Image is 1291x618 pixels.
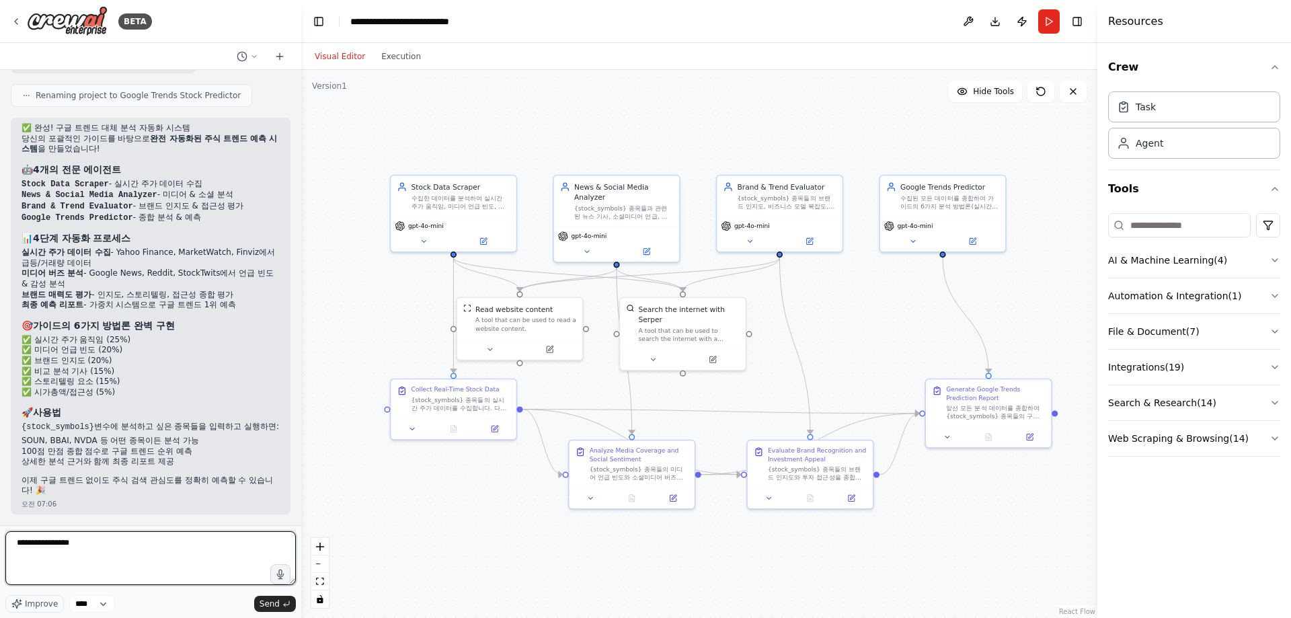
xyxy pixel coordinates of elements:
div: Search the internet with Serper [639,304,740,324]
div: {stock_symbols} 종목들의 브랜드 인지도, 비즈니스 모델 복잡도, 스토리텔링 요소, 시가총액/접근성을 분석합니다. 일반 대중이 이해하기 쉬운 비즈니스인지, 흥미로운... [738,194,836,210]
g: Edge from 214a26d9-73bc-4816-ae3d-2b2ff4c47a5a to 2906e67c-09b1-4823-be21-509eb17c0125 [611,268,637,434]
strong: 미디어 버즈 분석 [22,268,83,278]
g: Edge from 34d18aa1-f8d8-4c2c-ae93-fabfadc1e107 to 02b87e55-8699-49ed-93ed-c62630530e32 [448,258,525,291]
h3: 🎯 [22,319,280,332]
button: Hide right sidebar [1068,12,1087,31]
div: News & Social Media Analyzer{stock_symbols} 종목들과 관련된 뉴스 기사, 소셜미디어 언급, 분석가 리포트 등을 수집하고 분석합니다. Goog... [553,175,680,263]
div: A tool that can be used to search the internet with a search_query. Supports different search typ... [639,326,740,342]
g: Edge from 1e5bc9f5-f9dd-49a7-ac1e-9b6ff68a567d to 02b87e55-8699-49ed-93ed-c62630530e32 [514,258,785,291]
code: News & Social Media Analyzer [22,190,157,200]
code: Brand & Trend Evaluator [22,202,133,211]
span: gpt-4o-mini [734,222,770,230]
div: SerperDevToolSearch the internet with SerperA tool that can be used to search the internet with a... [619,297,746,371]
button: Open in side panel [684,354,742,366]
button: toggle interactivity [311,590,329,608]
div: Generate Google Trends Prediction Report [946,385,1045,401]
li: - 미디어 & 소셜 분석 [22,190,280,201]
button: Open in side panel [834,492,869,504]
strong: 가이드의 6가지 방법론 완벽 구현 [33,320,175,331]
button: Improve [5,595,64,613]
div: Collect Real-Time Stock Data{stock_symbols} 종목들의 실시간 주가 데이터를 수집합니다. 다음 사이트들에서 데이터를 스크래핑하고 분석합니다: ... [390,379,517,440]
li: ✅ 실시간 주가 움직임 (25%) [22,335,280,346]
div: Brand & Trend Evaluator [738,182,836,192]
div: 앞선 모든 분석 데이터를 종합하여 {stock_symbols} 종목들의 구글 트렌드 검색 관심도를 예측하는 최종 리포트를 생성합니다. **가중치 시스템 적용**: 1. 실시간... [946,404,1045,420]
strong: 사용법 [33,407,61,418]
button: Open in side panel [520,343,578,355]
span: Send [260,598,280,609]
li: - 종합 분석 & 예측 [22,213,280,224]
div: Crew [1108,86,1280,169]
button: fit view [311,573,329,590]
h3: 📊 [22,231,280,245]
span: Renaming project to Google Trends Stock Predictor [36,90,241,101]
div: News & Social Media Analyzer [574,182,673,202]
div: 오전 07:06 [22,499,280,509]
div: React Flow controls [311,538,329,608]
g: Edge from 1e5bc9f5-f9dd-49a7-ac1e-9b6ff68a567d to 1f7cb609-f2bf-4064-a71f-6fe92a0398a1 [775,258,816,434]
button: No output available [432,423,475,435]
div: Stock Data Scraper [412,182,510,192]
div: Stock Data Scraper수집한 데이터를 분석하여 실시간 주가 움직임, 미디어 언급 빈도, 거래량 급증 등의 정보를 추출합니다. Yahoo Finance, Market... [390,175,517,253]
div: Version 1 [312,81,347,91]
img: SerperDevTool [626,304,634,312]
div: Analyze Media Coverage and Social Sentiment [590,447,689,463]
div: Evaluate Brand Recognition and Investment Appeal [768,447,867,463]
g: Edge from 1f7cb609-f2bf-4064-a71f-6fe92a0398a1 to 0ba58279-24ab-4411-8adb-57ec9406bf6c [879,408,919,479]
button: Open in side panel [477,423,512,435]
strong: 4단계 자동화 프로세스 [33,233,131,243]
div: Google Trends Predictor수집된 모든 데이터를 종합하여 가이드의 6가지 분석 방법론(실시간 주가 움직임, 미디어 언급 빈도, 브랜드 인지도, 비교 분석 기사,... [879,175,1006,253]
span: gpt-4o-mini [898,222,933,230]
li: - 가중치 시스템으로 구글 트렌드 1위 예측 [22,300,280,311]
button: zoom out [311,555,329,573]
div: Brand & Trend Evaluator{stock_symbols} 종목들의 브랜드 인지도, 비즈니스 모델 복잡도, 스토리텔링 요소, 시가총액/접근성을 분석합니다. 일반 대... [716,175,843,253]
button: Tools [1108,170,1280,208]
button: File & Document(7) [1108,314,1280,349]
div: Analyze Media Coverage and Social Sentiment{stock_symbols} 종목들의 미디어 언급 빈도와 소셜미디어 버즈를 분석합니다: 1. **... [568,440,695,510]
a: React Flow attribution [1059,608,1095,615]
button: Open in side panel [656,492,691,504]
button: Integrations(19) [1108,350,1280,385]
button: No output available [611,492,654,504]
div: BETA [118,13,152,30]
button: Click to speak your automation idea [270,564,290,584]
strong: 실시간 주가 데이터 수집 [22,247,111,257]
p: 당신의 포괄적인 가이드를 바탕으로 을 만들었습니다! [22,134,280,155]
strong: 최종 예측 리포트 [22,300,83,309]
g: Edge from 2906e67c-09b1-4823-be21-509eb17c0125 to 1f7cb609-f2bf-4064-a71f-6fe92a0398a1 [701,469,741,479]
div: {stock_symbols} 종목들의 브랜드 인지도와 투자 접근성을 종합적으로 평가합니다: 1. **브랜드 인지도 분석**: - 비즈니스 모델의 일반인 이해도 (음성AI vs... [768,465,867,481]
code: {stock_symbols} [22,422,94,432]
button: Crew [1108,48,1280,86]
nav: breadcrumb [350,15,479,28]
li: - 인지도, 스토리텔링, 접근성 종합 평가 [22,290,280,301]
g: Edge from 34d18aa1-f8d8-4c2c-ae93-fabfadc1e107 to b2245669-1a0c-4faa-8e3e-513884cf2069 [448,258,459,373]
button: Open in side panel [617,245,675,258]
button: Open in side panel [1012,431,1047,443]
li: - 브랜드 인지도 & 접근성 평가 [22,201,280,213]
div: {stock_symbols} 종목들의 실시간 주가 데이터를 수집합니다. 다음 사이트들에서 데이터를 스크래핑하고 분석합니다: 1. **Yahoo Finance** ([DOMAI... [412,396,510,412]
button: Open in side panel [455,235,512,247]
strong: 완전 자동화된 주식 트렌드 예측 시스템 [22,134,277,154]
button: Automation & Integration(1) [1108,278,1280,313]
li: 상세한 분석 근거와 함께 최종 리포트 제공 [22,457,280,467]
img: ScrapeWebsiteTool [463,304,471,312]
li: 100점 만점 종합 점수로 구글 트렌드 순위 예측 [22,447,280,457]
span: Improve [25,598,58,609]
li: - Google News, Reddit, StockTwits에서 언급 빈도 & 감성 분석 [22,268,280,289]
div: 수집한 데이터를 분석하여 실시간 주가 움직임, 미디어 언급 빈도, 거래량 급증 등의 정보를 추출합니다. Yahoo Finance, MarketWatch, Finviz 등의 주... [412,194,510,210]
span: Hide Tools [973,86,1014,97]
button: No output available [967,431,1010,443]
li: ✅ 미디어 언급 빈도 (20%) [22,345,280,356]
g: Edge from b2245669-1a0c-4faa-8e3e-513884cf2069 to 0ba58279-24ab-4411-8adb-57ec9406bf6c [523,404,920,418]
button: Visual Editor [307,48,373,65]
div: Collect Real-Time Stock Data [412,385,500,393]
li: ✅ 스토리텔링 요소 (15%) [22,377,280,387]
div: {stock_symbols} 종목들과 관련된 뉴스 기사, 소셜미디어 언급, 분석가 리포트 등을 수집하고 분석합니다. Google News, Reddit, StockTwits,... [574,204,673,221]
li: SOUN, BBAI, NVDA 등 어떤 종목이든 분석 가능 [22,436,280,447]
button: Open in side panel [781,235,838,247]
button: zoom in [311,538,329,555]
div: Tools [1108,208,1280,467]
g: Edge from b2245669-1a0c-4faa-8e3e-513884cf2069 to 2906e67c-09b1-4823-be21-509eb17c0125 [523,404,563,479]
strong: 4개의 전문 에이전트 [33,164,122,175]
g: Edge from efeb1206-cee0-40fd-8957-31e3bcdf15d8 to 0ba58279-24ab-4411-8adb-57ec9406bf6c [937,258,993,373]
li: ✅ 브랜드 인지도 (20%) [22,356,280,366]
